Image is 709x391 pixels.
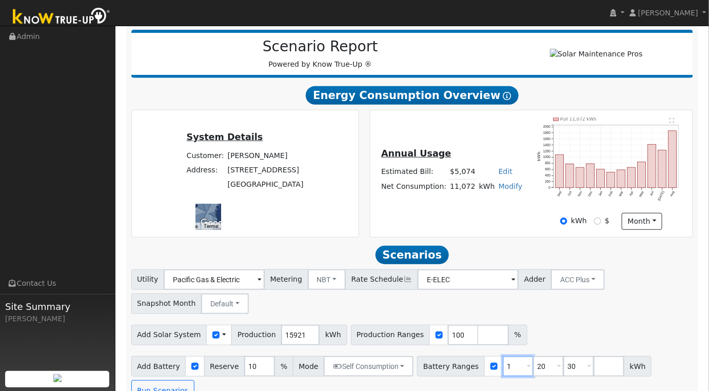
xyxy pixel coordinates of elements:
[8,6,115,29] img: Know True-Up
[226,177,305,191] td: [GEOGRAPHIC_DATA]
[550,49,643,60] img: Solar Maintenance Pros
[638,162,646,188] rect: onclick=""
[231,325,282,345] span: Production
[503,92,511,100] i: Show Help
[537,152,541,162] text: kWh
[226,163,305,177] td: [STREET_ADDRESS]
[594,218,601,225] input: $
[274,356,293,377] span: %
[545,180,550,183] text: 200
[131,269,165,290] span: Utility
[345,269,418,290] span: Rate Schedule
[381,148,451,159] u: Annual Usage
[587,190,594,198] text: Dec
[187,132,263,142] u: System Details
[131,356,186,377] span: Add Battery
[319,325,347,345] span: kWh
[543,131,551,134] text: 1800
[571,216,587,226] label: kWh
[508,325,527,345] span: %
[477,179,497,194] td: kWh
[618,190,624,198] text: Mar
[556,155,564,188] rect: onclick=""
[198,217,232,230] img: Google
[380,165,448,180] td: Estimated Bill:
[576,168,584,188] rect: onclick=""
[518,269,552,290] span: Adder
[293,356,324,377] span: Mode
[380,179,448,194] td: Net Consumption:
[627,168,636,188] rect: onclick=""
[617,170,625,188] rect: onclick=""
[308,269,346,290] button: NBT
[142,38,499,55] h2: Scenario Report
[136,38,504,70] div: Powered by Know True-Up ®
[622,213,662,230] button: month
[598,190,603,197] text: Jan
[629,190,635,197] text: Apr
[560,116,597,122] text: Pull 11,072 kWh
[204,223,218,229] a: Terms (opens in new tab)
[566,164,574,188] rect: onclick=""
[418,269,519,290] input: Select a Rate Schedule
[607,172,615,188] rect: onclick=""
[499,167,513,175] a: Edit
[567,190,573,197] text: Oct
[605,216,609,226] label: $
[226,148,305,163] td: [PERSON_NAME]
[543,155,551,159] text: 1000
[201,294,249,314] button: Default
[376,246,449,264] span: Scenarios
[608,190,614,197] text: Feb
[597,169,605,188] rect: onclick=""
[545,162,550,165] text: 800
[448,179,477,194] td: 11,072
[624,356,652,377] span: kWh
[638,9,698,17] span: [PERSON_NAME]
[543,137,551,141] text: 1600
[639,190,645,198] text: May
[577,190,583,198] text: Nov
[324,356,413,377] button: Self Consumption
[545,168,550,171] text: 600
[557,190,563,198] text: Sep
[658,150,666,188] rect: onclick=""
[131,325,207,345] span: Add Solar System
[499,182,523,190] a: Modify
[649,190,655,197] text: Jun
[543,125,551,128] text: 2000
[669,190,676,198] text: Aug
[264,269,308,290] span: Metering
[417,356,485,377] span: Battery Ranges
[668,131,677,188] rect: onclick=""
[5,314,110,324] div: [PERSON_NAME]
[306,86,518,105] span: Energy Consumption Overview
[185,148,226,163] td: Customer:
[648,145,656,188] rect: onclick=""
[549,186,551,189] text: 0
[53,374,62,382] img: retrieve
[131,294,202,314] span: Snapshot Month
[586,164,595,188] rect: onclick=""
[185,163,226,177] td: Address:
[198,217,232,230] a: Open this area in Google Maps (opens a new window)
[543,149,551,153] text: 1200
[543,143,551,147] text: 1400
[351,325,430,345] span: Production Ranges
[657,190,665,202] text: [DATE]
[560,218,567,225] input: kWh
[448,165,477,180] td: $5,074
[545,174,550,178] text: 400
[551,269,605,290] button: ACC Plus
[204,356,245,377] span: Reserve
[5,300,110,314] span: Site Summary
[164,269,265,290] input: Select a Utility
[670,118,675,123] text: 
